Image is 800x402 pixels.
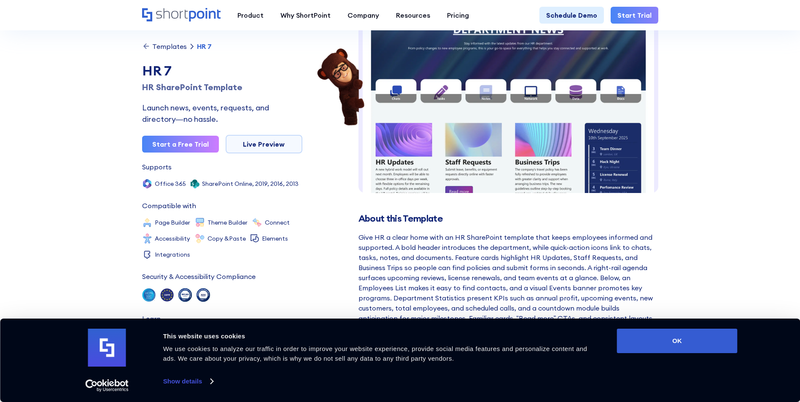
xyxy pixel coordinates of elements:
a: Live Preview [226,135,302,153]
div: Product [237,10,264,20]
div: Supports [142,163,172,170]
div: Copy &Paste [207,236,246,241]
a: Usercentrics Cookiebot - opens in a new window [70,379,144,392]
div: Office 365 [155,181,186,187]
div: Why ShortPoint [280,10,331,20]
div: HR 7 [197,43,212,50]
div: Launch news, events, requests, and directory—no hassle. [142,102,302,125]
a: Home [142,8,221,22]
div: Security & Accessibility Compliance [142,273,256,280]
a: Start a Free Trial [142,136,219,153]
div: Resources [396,10,430,20]
div: Company [347,10,379,20]
a: Why ShortPoint [272,7,339,24]
img: soc 2 [142,288,156,302]
div: Elements [262,236,288,241]
a: Templates [142,42,187,51]
div: SharePoint Online, 2019, 2016, 2013 [202,181,299,187]
h2: About this Template [358,213,658,224]
span: We use cookies to analyze our traffic in order to improve your website experience, provide social... [163,345,587,362]
a: Company [339,7,388,24]
div: Accessibility [155,236,190,241]
a: Product [229,7,272,24]
h1: HR SharePoint Template [142,81,302,94]
div: Pricing [447,10,469,20]
iframe: Chat Widget [648,304,800,402]
a: Pricing [439,7,477,24]
a: Start Trial [611,7,658,24]
img: logo [88,329,126,367]
div: Learn [142,315,161,322]
a: Schedule Demo [539,7,604,24]
div: Give HR a clear home with an HR SharePoint template that keeps employees informed and supported. ... [358,232,658,333]
a: Resources [388,7,439,24]
div: Page Builder [155,220,190,225]
div: HR 7 [142,61,302,81]
div: Connect [265,220,290,225]
button: OK [617,329,738,353]
div: Templates [152,43,187,50]
div: Compatible with [142,202,196,209]
div: This website uses cookies [163,331,598,341]
div: Integrations [155,252,190,257]
div: Theme Builder [207,220,248,225]
a: Show details [163,375,213,388]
